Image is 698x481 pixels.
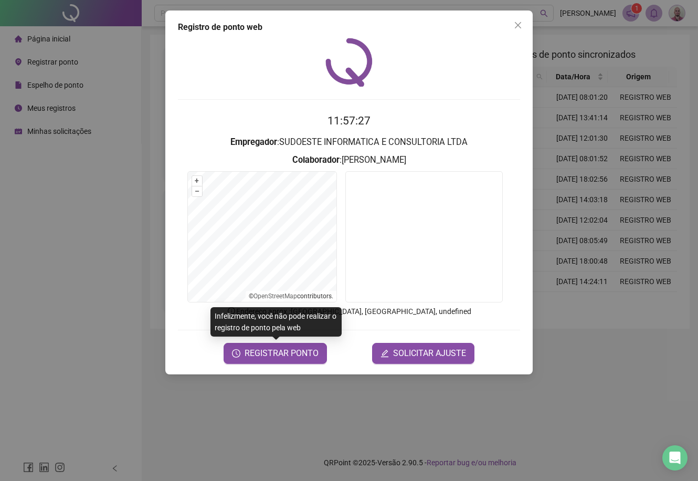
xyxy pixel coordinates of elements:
[249,292,333,300] li: © contributors.
[178,153,520,167] h3: : [PERSON_NAME]
[514,21,522,29] span: close
[178,135,520,149] h3: : SUDOESTE INFORMATICA E CONSULTORIA LTDA
[192,176,202,186] button: +
[327,114,371,127] time: 11:57:27
[380,349,389,358] span: edit
[224,343,327,364] button: REGISTRAR PONTO
[510,17,526,34] button: Close
[178,21,520,34] div: Registro de ponto web
[227,306,236,316] span: info-circle
[192,186,202,196] button: –
[253,292,297,300] a: OpenStreetMap
[232,349,240,358] span: clock-circle
[292,155,340,165] strong: Colaborador
[325,38,373,87] img: QRPoint
[245,347,319,360] span: REGISTRAR PONTO
[662,445,688,470] div: Open Intercom Messenger
[230,137,277,147] strong: Empregador
[393,347,466,360] span: SOLICITAR AJUSTE
[210,307,342,337] div: Infelizmente, você não pode realizar o registro de ponto pela web
[372,343,474,364] button: editSOLICITAR AJUSTE
[178,306,520,317] p: Endereço aprox. : [GEOGRAPHIC_DATA], [GEOGRAPHIC_DATA], undefined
